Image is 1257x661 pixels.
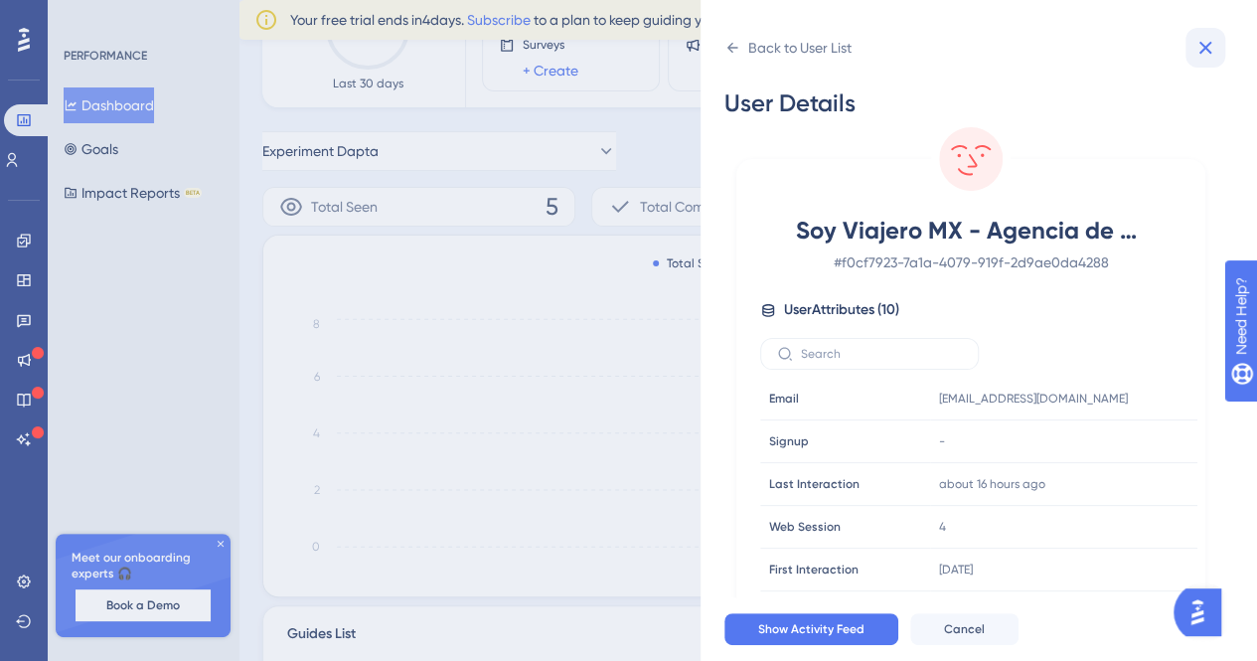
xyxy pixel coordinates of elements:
span: First Interaction [769,562,859,578]
span: # f0cf7923-7a1a-4079-919f-2d9ae0da4288 [796,250,1146,274]
input: Search [801,347,962,361]
span: Show Activity Feed [758,621,864,637]
span: Need Help? [47,5,124,29]
span: Signup [769,433,809,449]
span: [EMAIL_ADDRESS][DOMAIN_NAME] [939,391,1128,407]
span: Web Session [769,519,841,535]
button: Cancel [910,613,1019,645]
time: [DATE] [939,563,973,577]
span: - [939,433,945,449]
span: Email [769,391,799,407]
time: about 16 hours ago [939,477,1045,491]
span: Last Interaction [769,476,860,492]
div: User Details [724,87,1217,119]
span: User Attributes ( 10 ) [784,298,899,322]
div: Back to User List [748,36,852,60]
span: Soy Viajero MX - Agencia de Viajes [796,215,1146,247]
iframe: UserGuiding AI Assistant Launcher [1174,582,1233,642]
span: 4 [939,519,946,535]
span: Cancel [944,621,985,637]
button: Show Activity Feed [724,613,898,645]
